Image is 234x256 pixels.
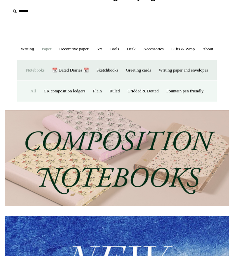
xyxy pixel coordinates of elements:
[17,40,37,58] a: Writing
[155,62,211,79] a: Writing paper and envelopes
[27,82,39,100] a: All
[93,62,121,79] a: Sketchbooks
[5,110,229,206] img: 202302 Composition ledgers.jpg__PID:69722ee6-fa44-49dd-a067-31375e5d54ec
[93,40,105,58] a: Art
[106,82,123,100] a: Ruled
[49,62,92,79] a: 📆 Dated Diaries 📆
[124,82,162,100] a: Gridded & Dotted
[40,82,88,100] a: CK composition ledgers
[123,62,154,79] a: Greeting cards
[123,40,139,58] a: Desk
[106,40,122,58] a: Tools
[163,82,207,100] a: Fountain pen friendly
[90,82,105,100] a: Plain
[56,40,92,58] a: Decorative paper
[140,40,167,58] a: Accessories
[199,40,217,58] a: About
[38,40,55,58] a: Paper
[168,40,198,58] a: Gifts & Wrap
[23,62,48,79] a: Notebooks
